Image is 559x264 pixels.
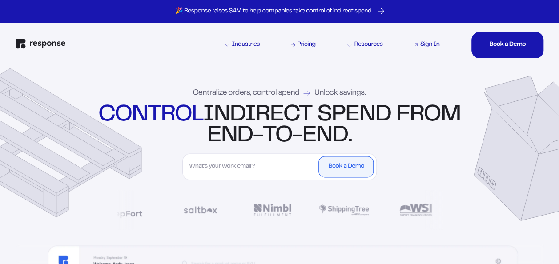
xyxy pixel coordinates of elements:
[297,42,315,48] div: Pricing
[290,40,317,50] a: Pricing
[328,164,364,170] div: Book a Demo
[318,156,374,177] button: Book a Demo
[97,105,462,147] div: indirect spend from end-to-end.
[314,89,366,97] span: Unlock savings.
[225,42,260,48] div: Industries
[489,42,526,48] div: Book a Demo
[347,42,382,48] div: Resources
[185,156,317,177] input: What's your work email?
[420,42,439,48] div: Sign In
[175,7,371,15] p: 🎉 Response raises $4M to help companies take control of indirect spend
[413,40,441,50] a: Sign In
[16,39,65,51] a: Response Home
[193,89,366,97] div: Centralize orders, control spend
[16,39,65,49] img: Response Logo
[99,105,203,125] strong: control
[471,32,543,59] button: Book a DemoBook a DemoBook a DemoBook a Demo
